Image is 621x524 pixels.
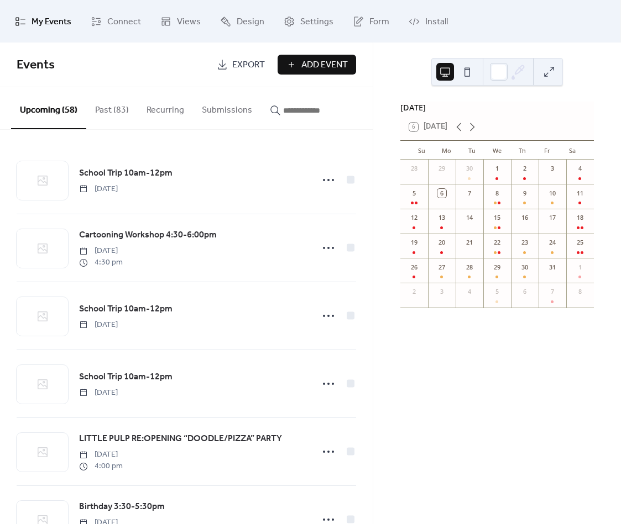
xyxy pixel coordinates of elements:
[576,164,585,173] div: 4
[465,263,474,272] div: 28
[437,238,446,247] div: 20
[493,213,502,222] div: 15
[79,302,173,316] a: School Trip 10am-12pm
[301,59,348,72] span: Add Event
[493,238,502,247] div: 22
[520,287,529,296] div: 6
[410,164,419,173] div: 28
[493,189,502,198] div: 8
[278,55,356,75] button: Add Event
[17,53,55,77] span: Events
[465,189,474,198] div: 7
[437,287,446,296] div: 3
[460,141,484,160] div: Tu
[79,228,217,242] a: Cartooning Workshop 4:30-6:00pm
[79,229,217,242] span: Cartooning Workshop 4:30-6:00pm
[7,4,80,38] a: My Events
[410,287,419,296] div: 2
[32,13,71,30] span: My Events
[548,238,557,247] div: 24
[548,287,557,296] div: 7
[79,166,173,181] a: School Trip 10am-12pm
[410,213,419,222] div: 12
[410,189,419,198] div: 5
[177,13,201,30] span: Views
[345,4,398,38] a: Form
[79,319,118,331] span: [DATE]
[400,4,456,38] a: Install
[510,141,535,160] div: Th
[484,141,509,160] div: We
[79,303,173,316] span: School Trip 10am-12pm
[437,189,446,198] div: 6
[520,213,529,222] div: 16
[79,245,123,257] span: [DATE]
[465,287,474,296] div: 4
[79,432,282,446] span: LITTLE PULP RE:OPENING “DOODLE/PIZZA” PARTY
[493,263,502,272] div: 29
[237,13,264,30] span: Design
[437,263,446,272] div: 27
[535,141,560,160] div: Fr
[79,432,282,446] a: LITTLE PULP RE:OPENING “DOODLE/PIZZA” PARTY
[86,87,138,128] button: Past (83)
[437,213,446,222] div: 13
[548,164,557,173] div: 3
[409,141,434,160] div: Su
[79,500,165,514] a: Birthday 3:30-5:30pm
[576,213,585,222] div: 18
[79,387,118,399] span: [DATE]
[576,287,585,296] div: 8
[212,4,273,38] a: Design
[410,263,419,272] div: 26
[560,141,585,160] div: Sa
[138,87,193,128] button: Recurring
[300,13,333,30] span: Settings
[107,13,141,30] span: Connect
[434,141,459,160] div: Mo
[493,164,502,173] div: 1
[400,102,594,114] div: [DATE]
[79,183,118,195] span: [DATE]
[520,263,529,272] div: 30
[11,87,86,129] button: Upcoming (58)
[437,164,446,173] div: 29
[275,4,342,38] a: Settings
[79,461,123,472] span: 4:00 pm
[520,238,529,247] div: 23
[548,213,557,222] div: 17
[79,500,165,514] span: Birthday 3:30-5:30pm
[520,164,529,173] div: 2
[576,189,585,198] div: 11
[79,257,123,268] span: 4:30 pm
[576,238,585,247] div: 25
[548,189,557,198] div: 10
[576,263,585,272] div: 1
[548,263,557,272] div: 31
[79,370,173,384] span: School Trip 10am-12pm
[232,59,265,72] span: Export
[79,449,123,461] span: [DATE]
[465,238,474,247] div: 21
[208,55,273,75] a: Export
[369,13,389,30] span: Form
[152,4,209,38] a: Views
[79,167,173,180] span: School Trip 10am-12pm
[193,87,261,128] button: Submissions
[79,370,173,384] a: School Trip 10am-12pm
[410,238,419,247] div: 19
[82,4,149,38] a: Connect
[465,164,474,173] div: 30
[465,213,474,222] div: 14
[425,13,448,30] span: Install
[493,287,502,296] div: 5
[520,189,529,198] div: 9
